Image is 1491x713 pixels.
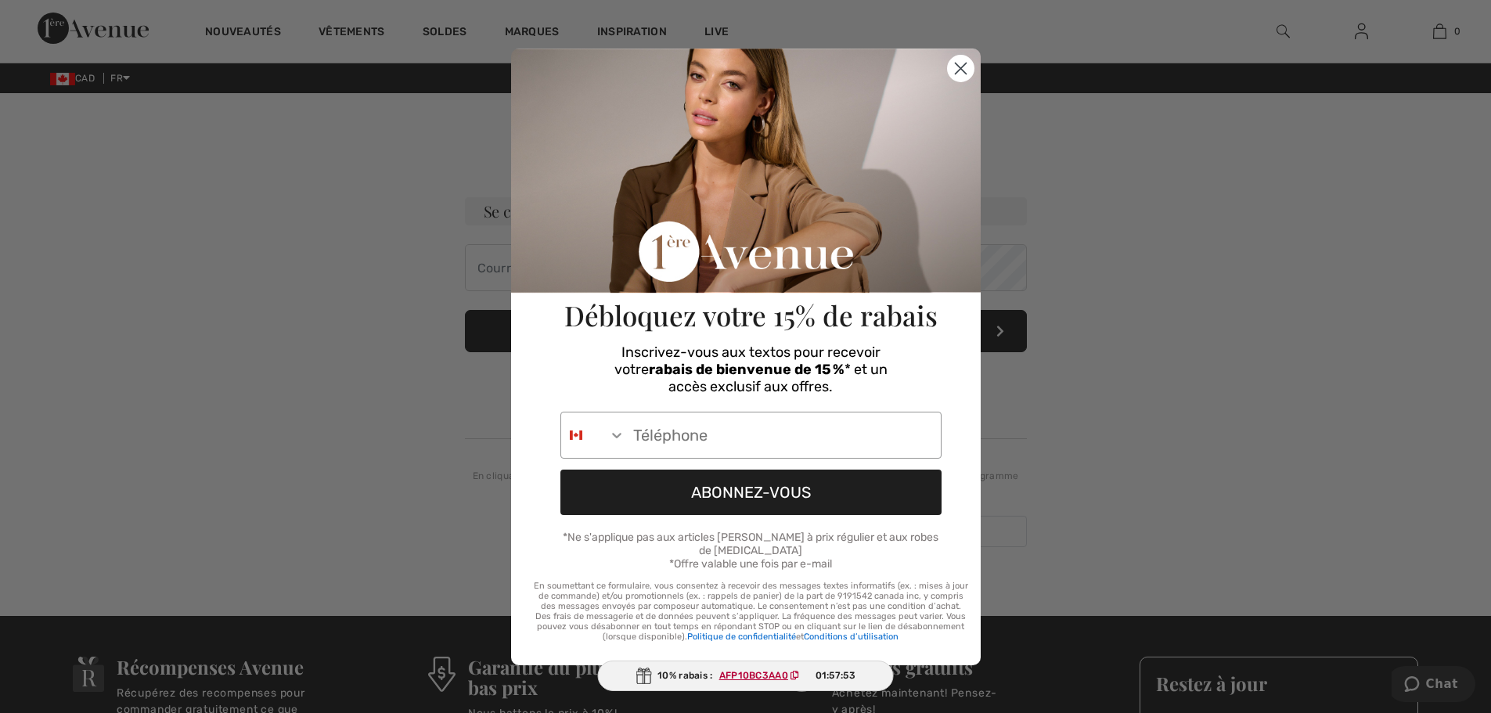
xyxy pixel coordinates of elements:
span: Chat [34,11,67,25]
span: *Offre valable une fois par e-mail [669,557,832,571]
span: Débloquez votre 15% de rabais [564,297,938,333]
button: Search Countries [561,412,625,458]
span: *Ne s'applique pas aux articles [PERSON_NAME] à prix régulier et aux robes de [MEDICAL_DATA] [563,531,938,557]
div: 10% rabais : [597,661,894,691]
img: Gift.svg [636,668,651,684]
input: Téléphone [625,412,941,458]
a: Politique de confidentialité [687,632,796,642]
button: Close dialog [947,55,974,82]
p: En soumettant ce formulaire, vous consentez à recevoir des messages textes informatifs (ex. : mis... [534,581,968,642]
a: Conditions d’utilisation [804,632,899,642]
span: rabais de bienvenue de 15 % [649,361,845,378]
span: 01:57:53 [816,668,855,682]
ins: AFP10BC3AA0 [719,670,788,681]
span: Inscrivez-vous aux textos pour recevoir votre * et un accès exclusif aux offres. [614,344,888,395]
img: Canada [570,429,582,441]
button: ABONNEZ-VOUS [560,470,942,515]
